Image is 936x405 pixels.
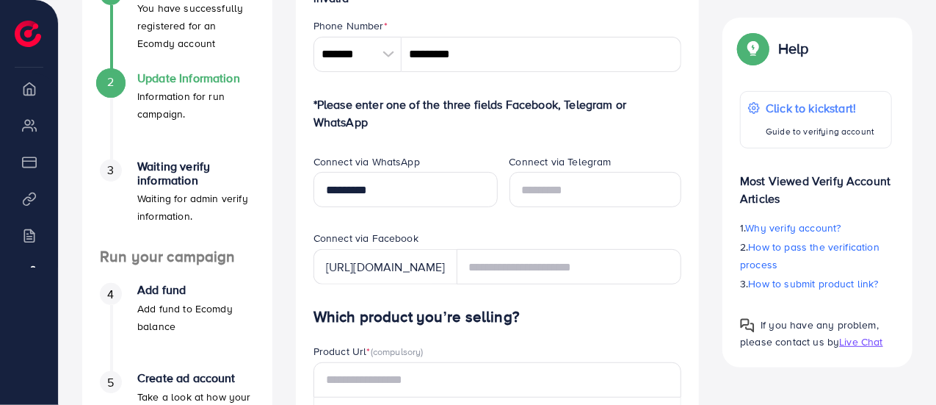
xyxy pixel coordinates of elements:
span: (compulsory) [371,345,424,358]
span: How to submit product link? [749,276,879,291]
img: Popup guide [740,35,766,62]
span: 5 [107,374,114,391]
p: Waiting for admin verify information. [137,190,255,225]
img: Popup guide [740,318,755,333]
div: [URL][DOMAIN_NAME] [313,249,457,284]
img: logo [15,21,41,47]
span: How to pass the verification process [740,240,879,272]
iframe: Chat [874,339,925,394]
p: Most Viewed Verify Account Articles [740,160,892,207]
p: 2. [740,238,892,273]
span: If you have any problem, please contact us by [740,318,879,349]
p: 1. [740,219,892,237]
span: 3 [107,162,114,179]
p: Guide to verifying account [766,123,874,140]
li: Update Information [82,71,272,160]
p: Information for run campaign. [137,87,255,123]
span: Live Chat [839,334,882,349]
span: 2 [107,74,114,90]
p: 3. [740,275,892,293]
label: Connect via WhatsApp [313,154,420,169]
label: Product Url [313,344,424,359]
li: Waiting verify information [82,160,272,248]
label: Phone Number [313,18,388,33]
h4: Waiting verify information [137,160,255,187]
h4: Which product you’re selling? [313,308,682,326]
label: Connect via Facebook [313,231,418,245]
p: Add fund to Ecomdy balance [137,300,255,335]
label: Connect via Telegram [509,154,612,169]
p: Click to kickstart! [766,99,874,117]
h4: Add fund [137,283,255,297]
h4: Create ad account [137,371,255,385]
li: Add fund [82,283,272,371]
h4: Update Information [137,71,255,85]
span: Why verify account? [746,221,841,235]
span: 4 [107,286,114,303]
p: *Please enter one of the three fields Facebook, Telegram or WhatsApp [313,96,682,131]
p: Help [778,40,809,57]
h4: Run your campaign [82,248,272,266]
